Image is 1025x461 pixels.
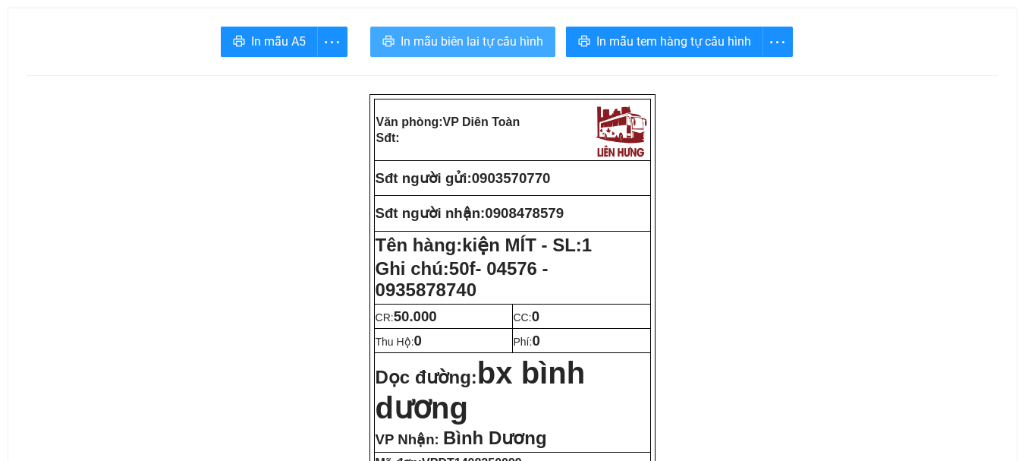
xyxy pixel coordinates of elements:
[514,311,540,324] span: CC:
[376,336,422,348] span: Thu Hộ:
[582,235,592,255] span: 1
[376,170,472,186] strong: Sđt người gửi:
[376,205,486,221] strong: Sđt người nhận:
[376,235,593,255] strong: Tên hàng:
[221,27,318,57] button: printerIn mẫu A5
[376,431,439,447] span: VP Nhận:
[566,27,763,57] button: printerIn mẫu tem hàng tự cấu hình
[762,27,793,57] button: more
[394,308,437,324] span: 50.000
[763,33,792,52] span: more
[532,333,539,349] span: 0
[376,258,549,300] span: Ghi chú:
[485,205,564,221] span: 0908478579
[251,32,306,51] span: In mẫu A5
[443,115,520,128] span: VP Diên Toàn
[578,35,590,49] span: printer
[532,308,539,324] span: 0
[443,428,547,448] span: Bình Dương
[233,35,245,49] span: printer
[370,27,555,57] button: printerIn mẫu biên lai tự cấu hình
[376,115,520,128] strong: Văn phòng:
[376,311,437,324] span: CR:
[596,32,751,51] span: In mẫu tem hàng tự cấu hình
[592,101,649,159] img: logo
[462,235,592,255] span: kiện MÍT - SL:
[382,35,395,49] span: printer
[414,333,422,349] span: 0
[376,131,400,144] strong: Sđt:
[376,356,586,425] span: bx bình dương
[317,27,347,57] button: more
[472,170,551,186] span: 0903570770
[376,258,549,300] span: 50f- 04576 - 0935878740
[376,367,586,422] strong: Dọc đường:
[318,33,347,52] span: more
[514,336,540,348] span: Phí:
[401,32,543,51] span: In mẫu biên lai tự cấu hình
